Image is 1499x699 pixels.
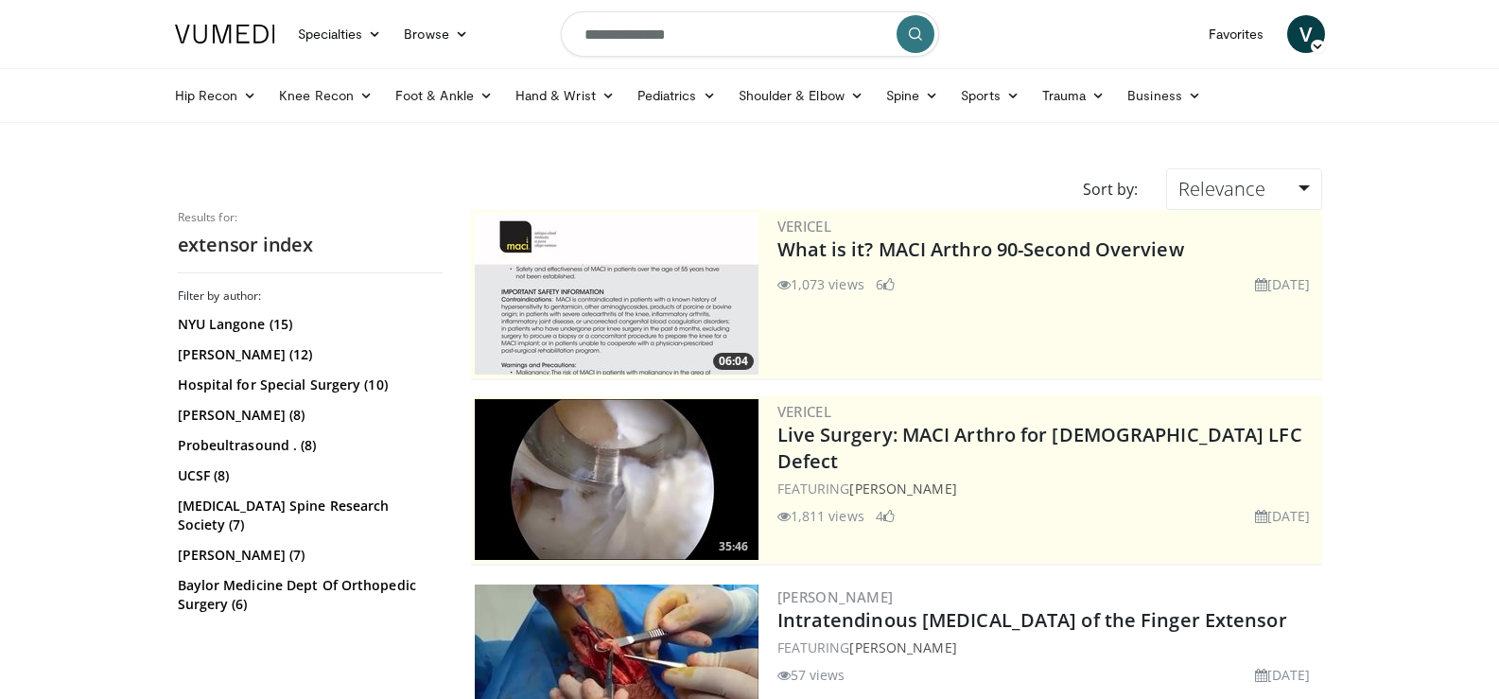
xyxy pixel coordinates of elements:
[876,506,895,526] li: 4
[178,210,443,225] p: Results for:
[777,665,845,685] li: 57 views
[178,406,438,425] a: [PERSON_NAME] (8)
[1255,274,1311,294] li: [DATE]
[950,77,1031,114] a: Sports
[178,466,438,485] a: UCSF (8)
[1166,168,1321,210] a: Relevance
[178,376,438,394] a: Hospital for Special Surgery (10)
[178,233,443,257] h2: extensor index
[1069,168,1152,210] div: Sort by:
[876,274,895,294] li: 6
[849,638,956,656] a: [PERSON_NAME]
[777,274,864,294] li: 1,073 views
[777,217,832,236] a: Vericel
[178,345,438,364] a: [PERSON_NAME] (12)
[777,422,1302,474] a: Live Surgery: MACI Arthro for [DEMOGRAPHIC_DATA] LFC Defect
[178,288,443,304] h3: Filter by author:
[287,15,393,53] a: Specialties
[178,436,438,455] a: Probeultrasound . (8)
[178,497,438,534] a: [MEDICAL_DATA] Spine Research Society (7)
[1255,665,1311,685] li: [DATE]
[713,353,754,370] span: 06:04
[175,25,275,44] img: VuMedi Logo
[777,402,832,421] a: Vericel
[713,538,754,555] span: 35:46
[178,546,438,565] a: [PERSON_NAME] (7)
[164,77,269,114] a: Hip Recon
[777,638,1318,657] div: FEATURING
[1287,15,1325,53] a: V
[504,77,626,114] a: Hand & Wrist
[849,480,956,498] a: [PERSON_NAME]
[475,214,758,375] img: aa6cc8ed-3dbf-4b6a-8d82-4a06f68b6688.300x170_q85_crop-smart_upscale.jpg
[561,11,939,57] input: Search topics, interventions
[178,315,438,334] a: NYU Langone (15)
[268,77,384,114] a: Knee Recon
[178,576,438,614] a: Baylor Medicine Dept Of Orthopedic Surgery (6)
[1197,15,1276,53] a: Favorites
[384,77,504,114] a: Foot & Ankle
[875,77,950,114] a: Spine
[1116,77,1212,114] a: Business
[392,15,479,53] a: Browse
[1255,506,1311,526] li: [DATE]
[727,77,875,114] a: Shoulder & Elbow
[626,77,727,114] a: Pediatrics
[475,399,758,560] a: 35:46
[777,506,864,526] li: 1,811 views
[777,236,1184,262] a: What is it? MACI Arthro 90-Second Overview
[475,399,758,560] img: eb023345-1e2d-4374-a840-ddbc99f8c97c.300x170_q85_crop-smart_upscale.jpg
[777,607,1287,633] a: Intratendinous [MEDICAL_DATA] of the Finger Extensor
[777,479,1318,498] div: FEATURING
[777,587,894,606] a: [PERSON_NAME]
[1178,176,1265,201] span: Relevance
[1031,77,1117,114] a: Trauma
[475,214,758,375] a: 06:04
